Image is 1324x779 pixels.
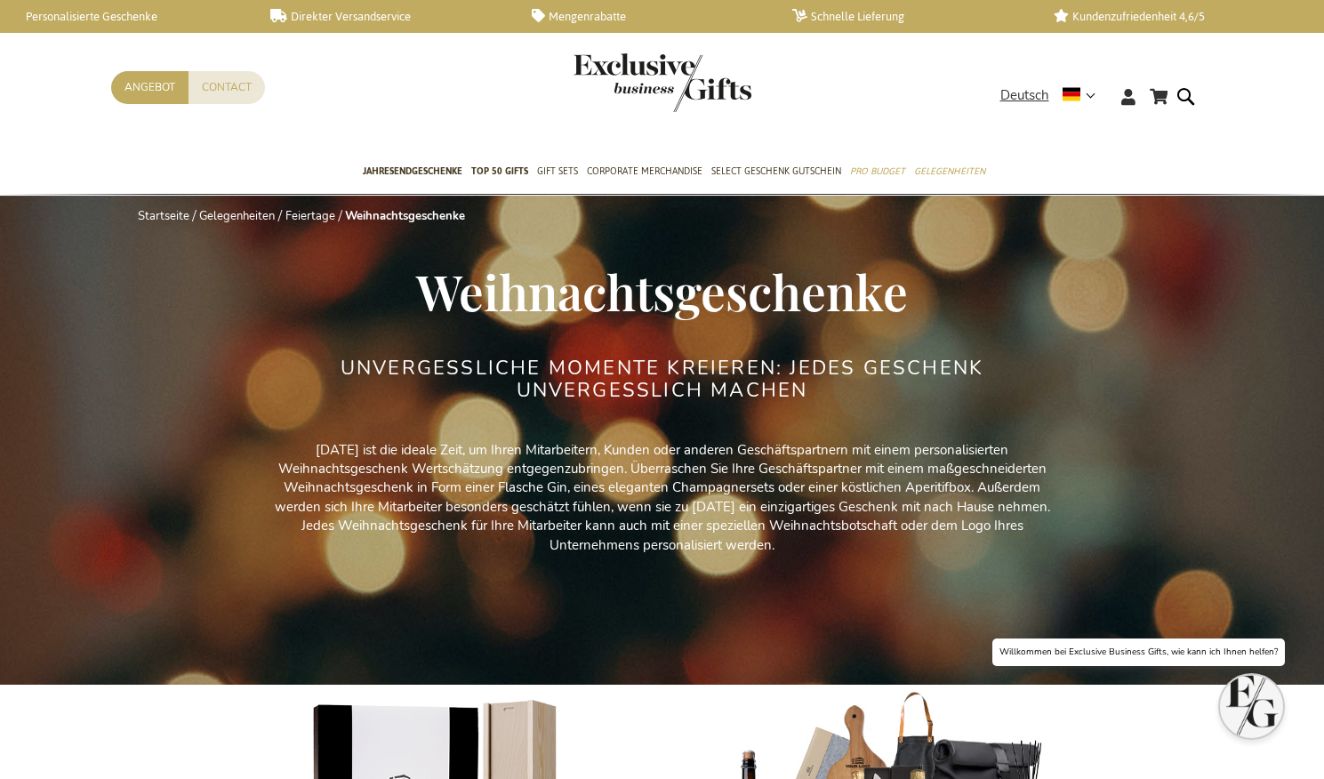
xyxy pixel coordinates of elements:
[9,9,242,24] a: Personalisierte Geschenke
[587,162,702,181] span: Corporate Merchandise
[537,150,578,195] a: Gift Sets
[199,208,275,224] a: Gelegenheiten
[711,150,841,195] a: Select Geschenk Gutschein
[574,53,751,112] img: Exclusive Business gifts logo
[189,71,265,104] a: Contact
[850,150,905,195] a: Pro Budget
[138,208,189,224] a: Startseite
[111,71,189,104] a: Angebot
[363,162,462,181] span: Jahresendgeschenke
[285,208,335,224] a: Feiertage
[532,9,765,24] a: Mengenrabatte
[270,9,503,24] a: Direkter Versandservice
[537,162,578,181] span: Gift Sets
[363,150,462,195] a: Jahresendgeschenke
[914,150,985,195] a: Gelegenheiten
[850,162,905,181] span: Pro Budget
[914,162,985,181] span: Gelegenheiten
[471,150,528,195] a: TOP 50 Gifts
[587,150,702,195] a: Corporate Merchandise
[1054,9,1287,24] a: Kundenzufriedenheit 4,6/5
[262,441,1063,556] p: [DATE] ist die ideale Zeit, um Ihren Mitarbeitern, Kunden oder anderen Geschäftspartnern mit eine...
[345,208,465,224] strong: Weihnachtsgeschenke
[1000,85,1049,106] span: Deutsch
[416,258,908,324] span: Weihnachtsgeschenke
[329,357,996,400] h2: UNVERGESSLICHE MOMENTE KREIEREN: JEDES GESCHENK UNVERGESSLICH MACHEN
[711,162,841,181] span: Select Geschenk Gutschein
[792,9,1025,24] a: Schnelle Lieferung
[574,53,662,112] a: store logo
[471,162,528,181] span: TOP 50 Gifts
